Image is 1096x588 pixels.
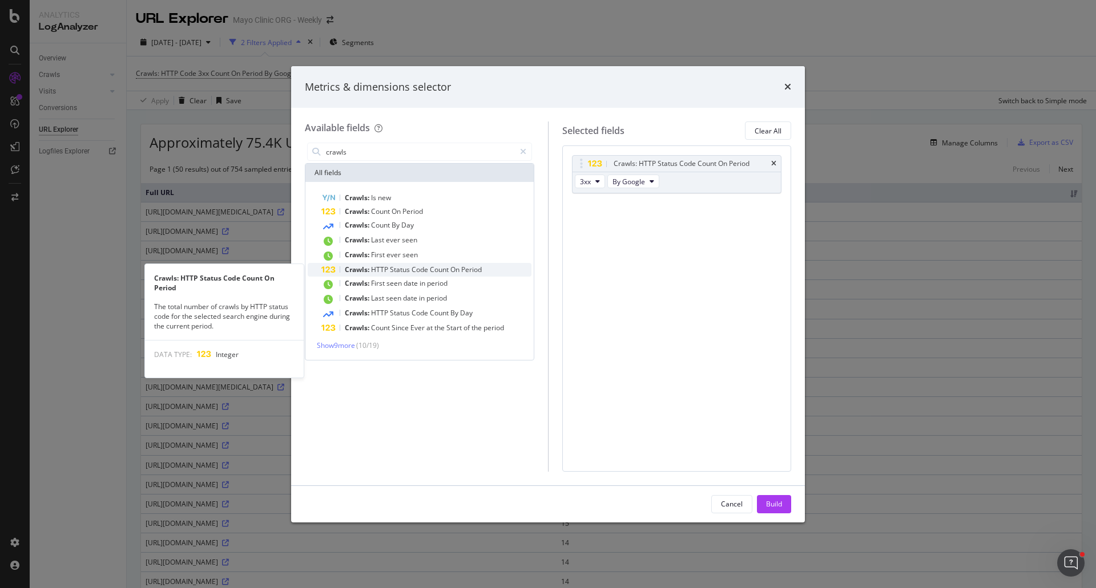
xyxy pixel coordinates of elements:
[446,323,464,332] span: Start
[401,220,414,230] span: Day
[345,206,371,216] span: Crawls:
[575,175,605,188] button: 3xx
[402,206,423,216] span: Period
[450,265,461,274] span: On
[390,308,412,318] span: Status
[745,121,791,140] button: Clear All
[434,323,446,332] span: the
[386,235,402,245] span: ever
[386,250,402,259] span: ever
[305,121,370,134] div: Available fields
[345,193,371,202] span: Crawls:
[305,164,534,182] div: All fields
[757,495,791,513] button: Build
[392,206,402,216] span: On
[1057,549,1085,577] iframe: Intercom live chat
[378,193,391,202] span: new
[572,155,782,193] div: Crawls: HTTP Status Code Count On Periodtimes3xxBy Google
[410,323,426,332] span: Ever
[771,160,776,167] div: times
[371,308,390,318] span: HTTP
[562,124,624,137] div: Selected fields
[345,235,371,245] span: Crawls:
[386,278,404,288] span: seen
[766,499,782,509] div: Build
[291,66,805,522] div: modal
[392,220,401,230] span: By
[430,308,450,318] span: Count
[371,323,392,332] span: Count
[427,278,448,288] span: period
[402,235,417,245] span: seen
[614,158,750,169] div: Crawls: HTTP Status Code Count On Period
[450,308,460,318] span: By
[404,278,420,288] span: date
[345,323,371,332] span: Crawls:
[392,323,410,332] span: Since
[371,278,386,288] span: First
[371,220,392,230] span: Count
[419,293,426,303] span: in
[345,278,371,288] span: Crawls:
[402,250,418,259] span: seen
[430,265,450,274] span: Count
[345,220,371,230] span: Crawls:
[345,250,371,259] span: Crawls:
[145,273,304,293] div: Crawls: HTTP Status Code Count On Period
[461,265,482,274] span: Period
[305,80,451,95] div: Metrics & dimensions selector
[371,293,386,303] span: Last
[613,177,645,186] span: By Google
[464,323,472,332] span: of
[784,80,791,95] div: times
[145,302,304,331] div: The total number of crawls by HTTP status code for the selected search engine during the current ...
[483,323,504,332] span: period
[755,126,781,136] div: Clear All
[345,293,371,303] span: Crawls:
[317,340,355,350] span: Show 9 more
[371,250,386,259] span: First
[371,265,390,274] span: HTTP
[711,495,752,513] button: Cancel
[371,193,378,202] span: Is
[371,235,386,245] span: Last
[371,206,392,216] span: Count
[580,177,591,186] span: 3xx
[412,308,430,318] span: Code
[386,293,403,303] span: seen
[721,499,743,509] div: Cancel
[390,265,412,274] span: Status
[345,308,371,318] span: Crawls:
[472,323,483,332] span: the
[345,265,371,274] span: Crawls:
[426,323,434,332] span: at
[356,340,379,350] span: ( 10 / 19 )
[460,308,473,318] span: Day
[426,293,447,303] span: period
[420,278,427,288] span: in
[412,265,430,274] span: Code
[403,293,419,303] span: date
[325,143,515,160] input: Search by field name
[607,175,659,188] button: By Google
